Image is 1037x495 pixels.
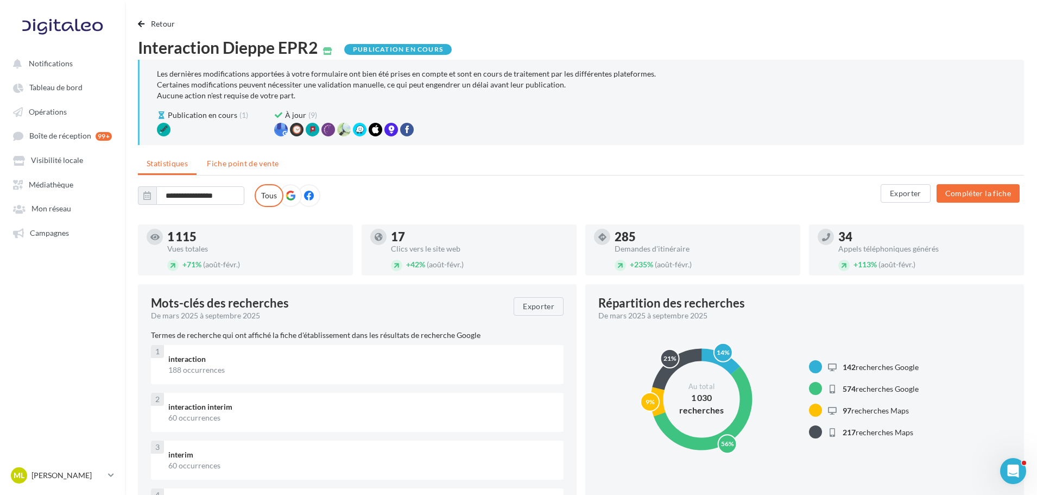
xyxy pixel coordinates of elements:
[1000,458,1026,484] iframe: Intercom live chat
[168,365,555,375] div: 188 occurrences
[182,260,187,269] span: +
[138,39,318,55] span: Interaction Dieppe EPR2
[29,59,73,68] span: Notifications
[138,17,180,30] button: Retour
[168,412,555,423] div: 60 occurrences
[168,460,555,471] div: 60 occurrences
[344,44,452,55] div: Publication en cours
[29,107,67,116] span: Opérations
[843,428,856,437] span: 217
[598,310,1002,321] div: De mars 2025 à septembre 2025
[878,260,915,269] span: (août-févr.)
[630,260,653,269] span: 235%
[308,110,317,121] span: (9)
[7,77,118,97] a: Tableau de bord
[7,198,118,218] a: Mon réseau
[843,406,851,415] span: 97
[853,260,858,269] span: +
[406,260,410,269] span: +
[615,245,792,253] div: Demandes d'itinéraire
[151,297,289,309] span: Mots-clés des recherches
[151,345,164,358] div: 1
[151,330,564,341] p: Termes de recherche qui ont affiché la fiche d'établissement dans les résultats de recherche Google
[843,362,856,372] span: 142
[31,470,104,481] p: [PERSON_NAME]
[853,260,877,269] span: 113%
[207,159,279,168] span: Fiche point de vente
[406,260,425,269] span: 42%
[514,297,564,316] button: Exporter
[203,260,240,269] span: (août-févr.)
[7,223,118,242] a: Campagnes
[391,231,568,243] div: 17
[285,110,306,121] span: À jour
[29,180,73,189] span: Médiathèque
[168,110,237,121] span: Publication en cours
[29,83,83,92] span: Tableau de bord
[7,150,118,170] a: Visibilité locale
[838,231,1015,243] div: 34
[96,132,112,141] div: 99+
[932,188,1024,197] a: Compléter la fiche
[167,245,344,253] div: Vues totales
[391,245,568,253] div: Clics vers le site web
[881,184,931,203] button: Exporter
[29,131,91,141] span: Boîte de réception
[151,19,175,28] span: Retour
[843,428,913,437] span: recherches Maps
[255,184,283,207] label: Tous
[630,260,634,269] span: +
[615,231,792,243] div: 285
[843,384,919,393] span: recherches Google
[168,449,555,460] div: interim
[838,245,1015,253] div: Appels téléphoniques générés
[7,53,114,73] button: Notifications
[239,110,248,121] span: (1)
[182,260,201,269] span: 71%
[167,231,344,243] div: 1 115
[31,156,83,165] span: Visibilité locale
[7,126,118,146] a: Boîte de réception 99+
[151,393,164,406] div: 2
[30,228,69,237] span: Campagnes
[7,102,118,121] a: Opérations
[168,402,555,412] div: interaction interim
[843,406,909,415] span: recherches Maps
[151,310,505,321] div: De mars 2025 à septembre 2025
[7,174,118,194] a: Médiathèque
[843,384,856,393] span: 574
[14,470,24,481] span: ML
[843,362,919,372] span: recherches Google
[151,441,164,454] div: 3
[598,297,745,309] div: Répartition des recherches
[427,260,464,269] span: (août-févr.)
[31,204,71,214] span: Mon réseau
[157,68,1007,101] div: Les dernières modifications apportées à votre formulaire ont bien été prises en compte et sont en...
[937,184,1020,203] button: Compléter la fiche
[168,354,555,365] div: interaction
[655,260,692,269] span: (août-févr.)
[9,465,116,486] a: ML [PERSON_NAME]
